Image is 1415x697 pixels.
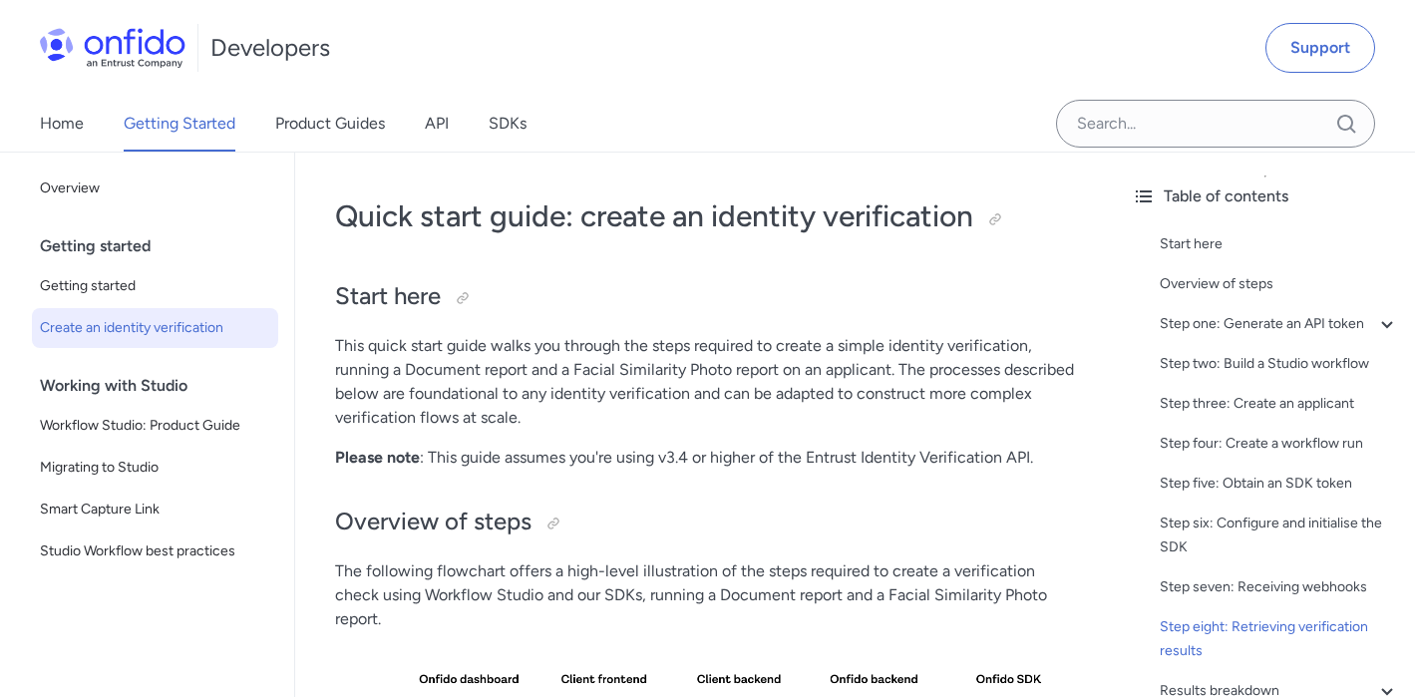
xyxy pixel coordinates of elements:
[32,169,278,208] a: Overview
[40,176,270,200] span: Overview
[40,96,84,152] a: Home
[335,559,1076,631] p: The following flowchart offers a high-level illustration of the steps required to create a verifi...
[489,96,527,152] a: SDKs
[1160,575,1399,599] a: Step seven: Receiving webhooks
[32,490,278,529] a: Smart Capture Link
[335,334,1076,430] p: This quick start guide walks you through the steps required to create a simple identity verificat...
[335,196,1076,236] h1: Quick start guide: create an identity verification
[335,280,1076,314] h2: Start here
[335,446,1076,470] p: : This guide assumes you're using v3.4 or higher of the Entrust Identity Verification API.
[1160,472,1399,496] a: Step five: Obtain an SDK token
[32,308,278,348] a: Create an identity verification
[1160,352,1399,376] a: Step two: Build a Studio workflow
[40,414,270,438] span: Workflow Studio: Product Guide
[1160,615,1399,663] a: Step eight: Retrieving verification results
[335,506,1076,539] h2: Overview of steps
[210,32,330,64] h1: Developers
[40,539,270,563] span: Studio Workflow best practices
[40,226,286,266] div: Getting started
[1160,312,1399,336] a: Step one: Generate an API token
[40,498,270,522] span: Smart Capture Link
[275,96,385,152] a: Product Guides
[1160,392,1399,416] a: Step three: Create an applicant
[40,274,270,298] span: Getting started
[32,406,278,446] a: Workflow Studio: Product Guide
[1132,184,1399,208] div: Table of contents
[40,366,286,406] div: Working with Studio
[335,448,420,467] strong: Please note
[124,96,235,152] a: Getting Started
[1160,512,1399,559] a: Step six: Configure and initialise the SDK
[32,531,278,571] a: Studio Workflow best practices
[40,456,270,480] span: Migrating to Studio
[1160,432,1399,456] a: Step four: Create a workflow run
[1160,272,1399,296] a: Overview of steps
[40,28,185,68] img: Onfido Logo
[425,96,449,152] a: API
[32,448,278,488] a: Migrating to Studio
[1160,232,1399,256] a: Start here
[40,316,270,340] span: Create an identity verification
[1056,100,1375,148] input: Onfido search input field
[1265,23,1375,73] a: Support
[32,266,278,306] a: Getting started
